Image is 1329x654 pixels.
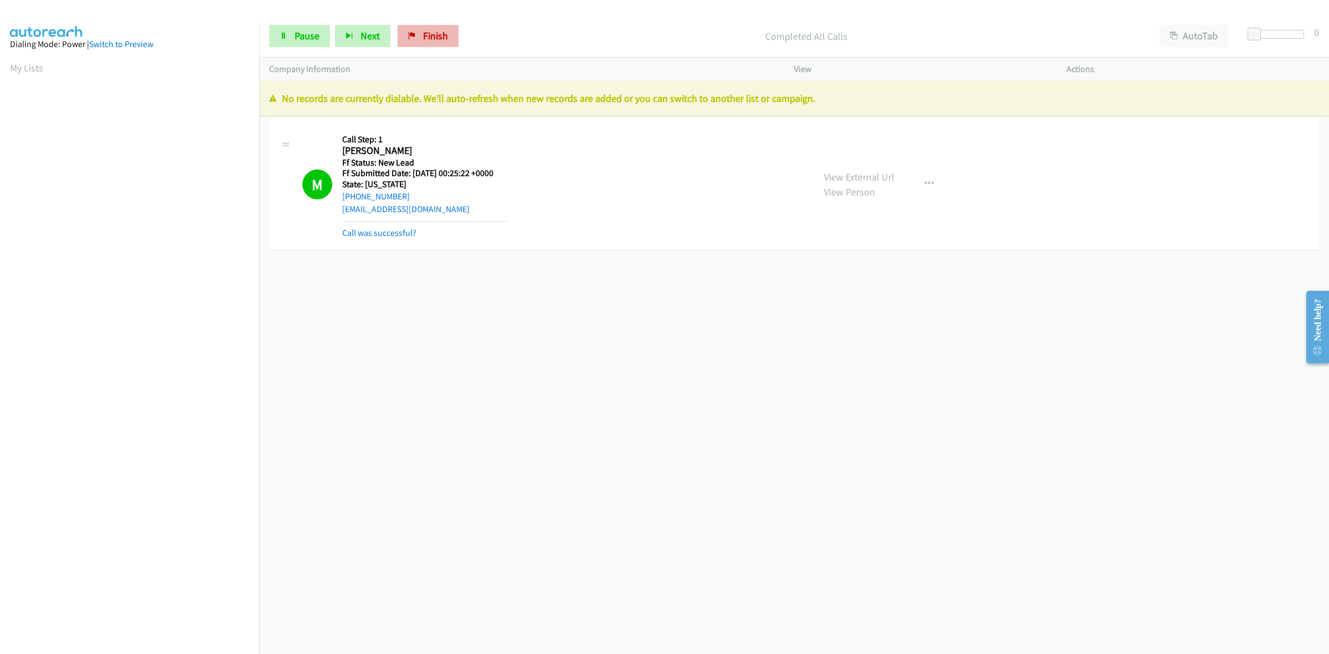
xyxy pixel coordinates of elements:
[360,29,380,42] span: Next
[295,29,320,42] span: Pause
[342,179,507,190] h5: State: [US_STATE]
[1067,63,1319,76] p: Actions
[824,186,875,198] a: View Person
[1314,25,1319,40] div: 0
[10,61,43,74] a: My Lists
[269,25,330,47] a: Pause
[342,168,507,179] h5: Ff Submitted Date: [DATE] 00:25:22 +0000
[398,25,459,47] a: Finish
[342,157,507,168] h5: Ff Status: New Lead
[269,91,1319,106] p: No records are currently dialable. We'll auto-refresh when new records are added or you can switc...
[342,191,410,202] a: [PHONE_NUMBER]
[342,145,507,157] h2: [PERSON_NAME]
[1160,25,1228,47] button: AutoTab
[1253,30,1304,39] div: Delay between calls (in seconds)
[269,63,774,76] p: Company Information
[342,228,416,238] a: Call was successful?
[302,169,332,199] h1: M
[10,38,249,51] div: Dialing Mode: Power |
[423,29,448,42] span: Finish
[1297,283,1329,371] iframe: Resource Center
[794,63,1047,76] p: View
[10,85,259,611] iframe: Dialpad
[824,171,894,183] a: View External Url
[342,204,470,214] a: [EMAIL_ADDRESS][DOMAIN_NAME]
[473,29,1140,44] p: Completed All Calls
[342,134,507,145] h5: Call Step: 1
[89,39,153,49] a: Switch to Preview
[335,25,390,47] button: Next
